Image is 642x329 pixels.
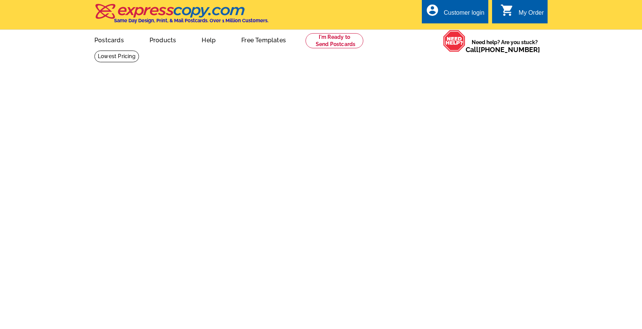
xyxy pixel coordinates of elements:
[466,38,544,54] span: Need help? Are you stuck?
[426,8,485,18] a: account_circle Customer login
[519,9,544,20] div: My Order
[500,3,514,17] i: shopping_cart
[444,9,485,20] div: Customer login
[426,3,439,17] i: account_circle
[114,18,269,23] h4: Same Day Design, Print, & Mail Postcards. Over 1 Million Customers.
[82,31,136,48] a: Postcards
[478,46,540,54] a: [PHONE_NUMBER]
[94,9,269,23] a: Same Day Design, Print, & Mail Postcards. Over 1 Million Customers.
[229,31,298,48] a: Free Templates
[466,46,540,54] span: Call
[190,31,228,48] a: Help
[443,30,466,52] img: help
[500,8,544,18] a: shopping_cart My Order
[137,31,188,48] a: Products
